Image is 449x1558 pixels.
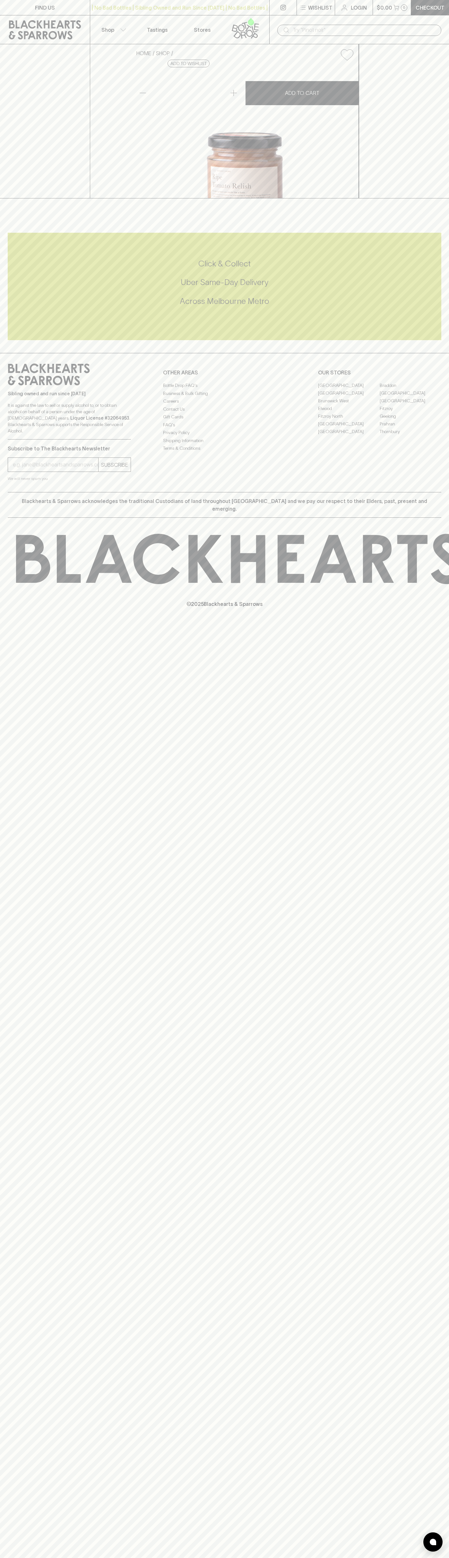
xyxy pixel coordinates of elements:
[351,4,367,12] p: Login
[180,15,225,44] a: Stores
[380,428,441,435] a: Thornbury
[8,258,441,269] h5: Click & Collect
[163,398,286,405] a: Careers
[13,460,98,470] input: e.g. jane@blackheartsandsparrows.com.au
[8,445,131,452] p: Subscribe to The Blackhearts Newsletter
[8,402,131,434] p: It is against the law to sell or supply alcohol to, or to obtain alcohol on behalf of a person un...
[101,461,128,469] p: SUBSCRIBE
[163,405,286,413] a: Contact Us
[70,415,129,421] strong: Liquor License #32064953
[318,389,380,397] a: [GEOGRAPHIC_DATA]
[318,412,380,420] a: Fitzroy North
[163,413,286,421] a: Gift Cards
[163,369,286,376] p: OTHER AREAS
[8,233,441,340] div: Call to action block
[308,4,332,12] p: Wishlist
[163,437,286,444] a: Shipping Information
[163,429,286,437] a: Privacy Policy
[380,389,441,397] a: [GEOGRAPHIC_DATA]
[13,497,436,513] p: Blackhearts & Sparrows acknowledges the traditional Custodians of land throughout [GEOGRAPHIC_DAT...
[380,412,441,420] a: Geelong
[8,475,131,482] p: We will never spam you
[318,420,380,428] a: [GEOGRAPHIC_DATA]
[246,81,359,105] button: ADD TO CART
[338,47,356,63] button: Add to wishlist
[380,381,441,389] a: Braddon
[430,1539,436,1545] img: bubble-icon
[163,445,286,452] a: Terms & Conditions
[403,6,405,9] p: 0
[285,89,319,97] p: ADD TO CART
[156,50,170,56] a: SHOP
[318,397,380,405] a: Brunswick West
[8,390,131,397] p: Sibling owned and run since [DATE]
[380,397,441,405] a: [GEOGRAPHIC_DATA]
[377,4,392,12] p: $0.00
[318,428,380,435] a: [GEOGRAPHIC_DATA]
[163,421,286,429] a: FAQ's
[131,66,358,198] img: 35330.png
[318,369,441,376] p: OUR STORES
[135,15,180,44] a: Tastings
[168,60,210,67] button: Add to wishlist
[8,277,441,288] h5: Uber Same-Day Delivery
[416,4,445,12] p: Checkout
[99,458,131,472] button: SUBSCRIBE
[101,26,114,34] p: Shop
[380,405,441,412] a: Fitzroy
[147,26,168,34] p: Tastings
[8,296,441,306] h5: Across Melbourne Metro
[318,381,380,389] a: [GEOGRAPHIC_DATA]
[90,15,135,44] button: Shop
[318,405,380,412] a: Elwood
[136,50,151,56] a: HOME
[194,26,211,34] p: Stores
[293,25,436,35] input: Try "Pinot noir"
[163,389,286,397] a: Business & Bulk Gifting
[35,4,55,12] p: FIND US
[380,420,441,428] a: Prahran
[163,382,286,389] a: Bottle Drop FAQ's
